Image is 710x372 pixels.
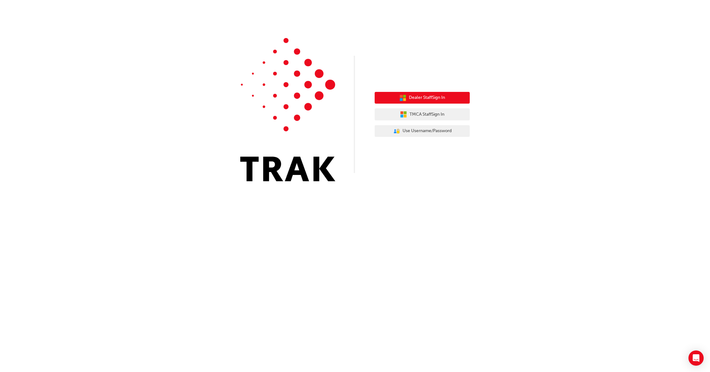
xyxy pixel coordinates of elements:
div: Open Intercom Messenger [688,350,704,366]
button: Dealer StaffSign In [375,92,470,104]
img: Trak [240,38,335,181]
span: Dealer Staff Sign In [409,94,445,101]
button: Use Username/Password [375,125,470,137]
span: Use Username/Password [403,127,452,135]
button: TMCA StaffSign In [375,108,470,120]
span: TMCA Staff Sign In [410,111,444,118]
